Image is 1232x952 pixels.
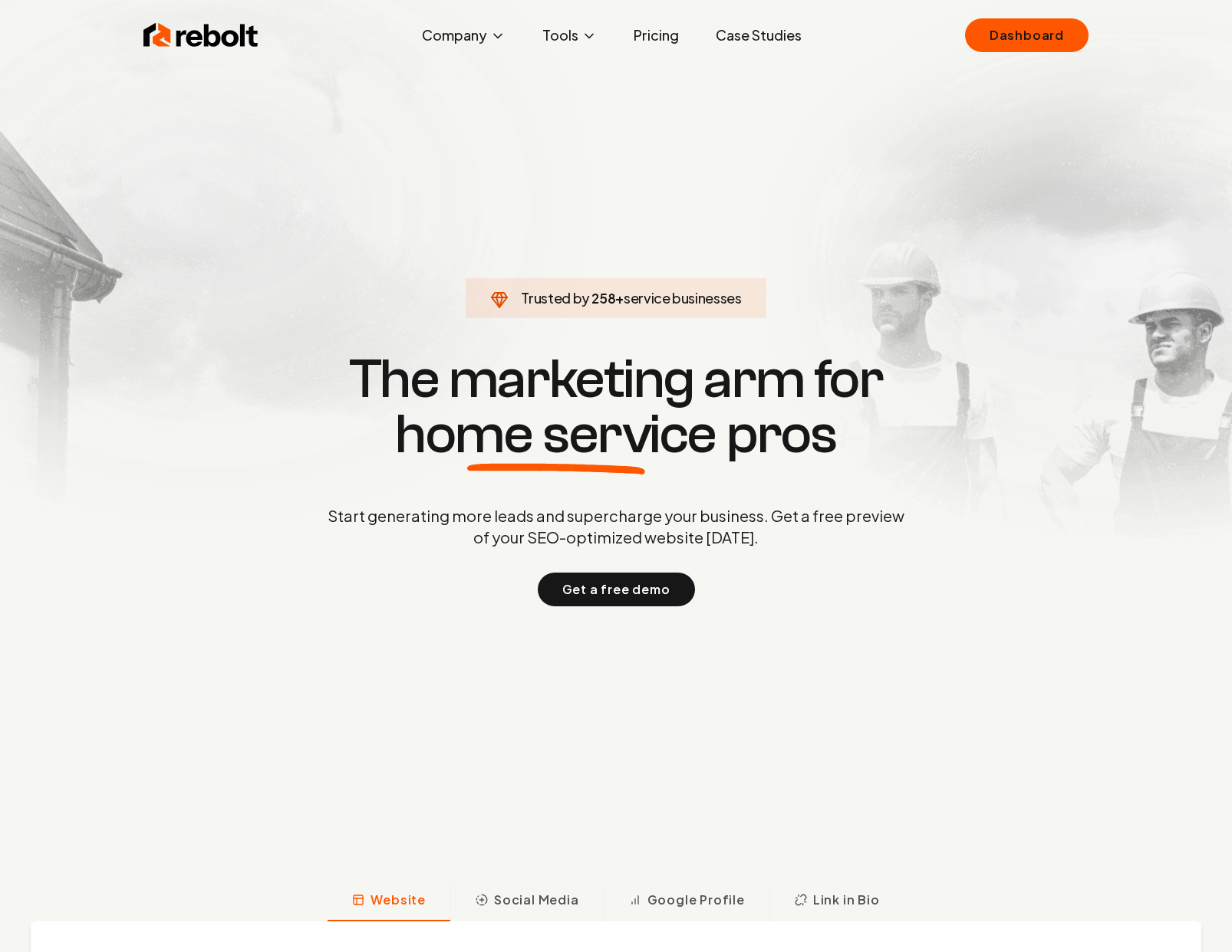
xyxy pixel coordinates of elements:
[410,20,518,51] button: Company
[328,881,450,921] button: Website
[143,20,259,51] img: Rebolt Logo
[703,20,814,51] a: Case Studies
[965,18,1089,52] a: Dashboard
[530,20,609,51] button: Tools
[450,881,604,921] button: Social Media
[647,891,745,909] span: Google Profile
[813,891,880,909] span: Link in Bio
[624,289,742,307] span: service businesses
[521,289,589,307] span: Trusted by
[769,881,904,921] button: Link in Bio
[615,289,624,307] span: +
[395,407,716,462] span: home service
[248,352,984,462] h1: The marketing arm for pros
[621,20,691,51] a: Pricing
[494,891,579,909] span: Social Media
[371,891,426,909] span: Website
[604,881,769,921] button: Google Profile
[591,287,615,309] span: 258
[538,573,695,606] button: Get a free demo
[324,505,908,548] p: Start generating more leads and supercharge your business. Get a free preview of your SEO-optimiz...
